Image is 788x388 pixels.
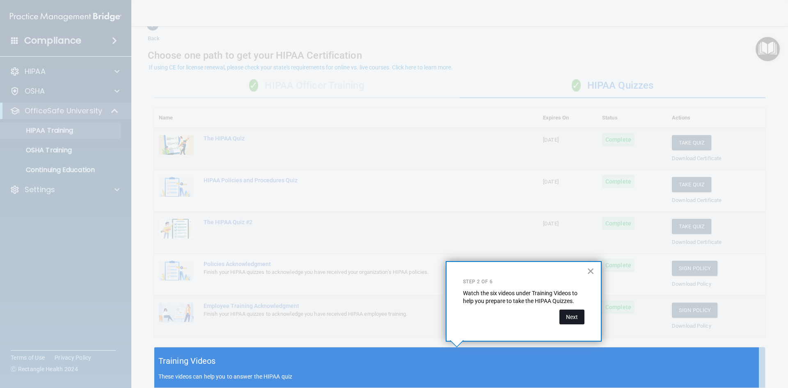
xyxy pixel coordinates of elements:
[587,264,595,278] button: Close
[158,373,761,380] p: These videos can help you to answer the HIPAA quiz
[463,289,584,305] p: Watch the six videos under Training Videos to help you prepare to take the HIPAA Quizzes.
[559,310,584,324] button: Next
[463,278,584,285] p: Step 2 of 6
[158,354,216,368] h5: Training Videos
